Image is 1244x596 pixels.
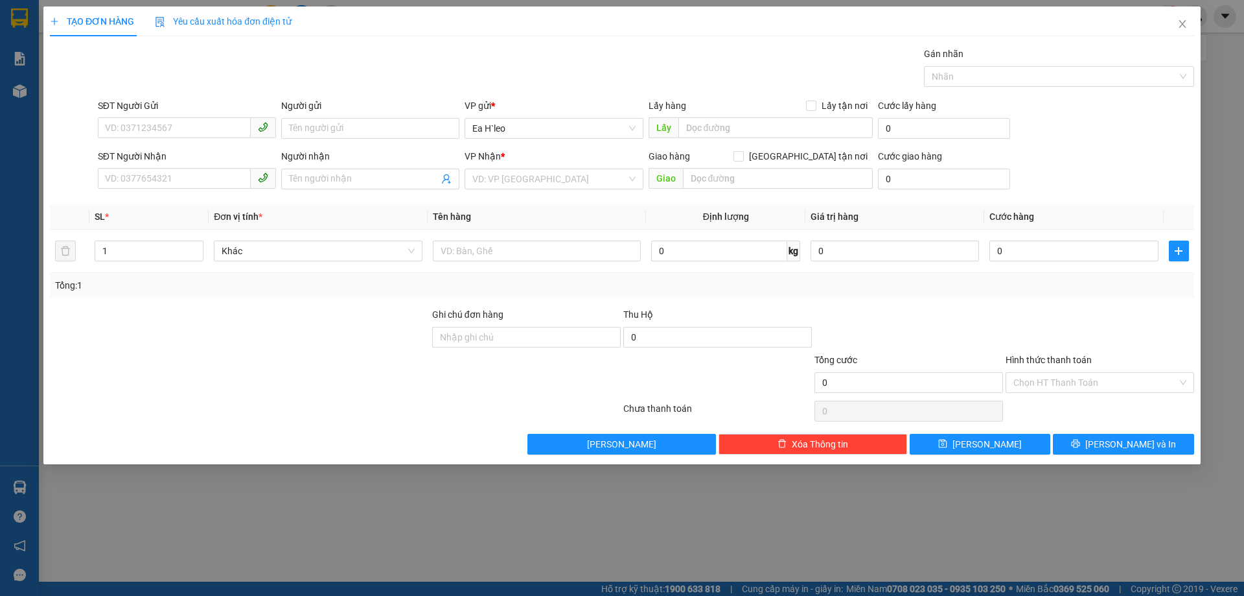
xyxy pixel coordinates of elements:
[649,101,686,111] span: Lấy hàng
[1071,439,1080,449] span: printer
[528,434,717,455] button: [PERSON_NAME]
[55,241,76,261] button: delete
[649,117,678,138] span: Lấy
[1169,246,1188,256] span: plus
[787,241,800,261] span: kg
[465,99,643,113] div: VP gửi
[258,173,268,183] span: phone
[1169,241,1189,261] button: plus
[465,151,501,161] span: VP Nhận
[649,151,690,161] span: Giao hàng
[811,241,979,261] input: 0
[811,211,858,222] span: Giá trị hàng
[433,241,641,261] input: VD: Bàn, Ghế
[50,17,59,26] span: plus
[281,99,459,113] div: Người gửi
[98,149,276,163] div: SĐT Người Nhận
[744,149,873,163] span: [GEOGRAPHIC_DATA] tận nơi
[792,437,848,451] span: Xóa Thông tin
[953,437,1022,451] span: [PERSON_NAME]
[623,309,653,320] span: Thu Hộ
[1177,19,1188,29] span: close
[98,99,276,113] div: SĐT Người Gửi
[878,151,942,161] label: Cước giao hàng
[55,278,480,292] div: Tổng: 1
[588,437,657,451] span: [PERSON_NAME]
[719,434,908,455] button: deleteXóa Thông tin
[432,309,503,320] label: Ghi chú đơn hàng
[1164,6,1201,43] button: Close
[878,101,936,111] label: Cước lấy hàng
[1085,437,1176,451] span: [PERSON_NAME] và In
[281,149,459,163] div: Người nhận
[683,168,873,189] input: Dọc đường
[95,211,105,222] span: SL
[989,211,1034,222] span: Cước hàng
[910,434,1050,455] button: save[PERSON_NAME]
[155,17,165,27] img: icon
[814,355,857,365] span: Tổng cước
[649,168,683,189] span: Giao
[258,122,268,132] span: phone
[878,169,1010,189] input: Cước giao hàng
[432,327,621,348] input: Ghi chú đơn hàng
[622,401,813,424] div: Chưa thanh toán
[777,439,787,449] span: delete
[473,119,636,138] span: Ea H`leo
[939,439,948,449] span: save
[50,16,134,27] span: TẠO ĐƠN HÀNG
[703,211,749,222] span: Định lượng
[222,241,415,261] span: Khác
[214,211,262,222] span: Đơn vị tính
[1006,355,1092,365] label: Hình thức thanh toán
[433,211,471,222] span: Tên hàng
[442,174,452,184] span: user-add
[678,117,873,138] input: Dọc đường
[878,118,1010,139] input: Cước lấy hàng
[155,16,292,27] span: Yêu cầu xuất hóa đơn điện tử
[924,49,963,59] label: Gán nhãn
[1054,434,1194,455] button: printer[PERSON_NAME] và In
[816,99,873,113] span: Lấy tận nơi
